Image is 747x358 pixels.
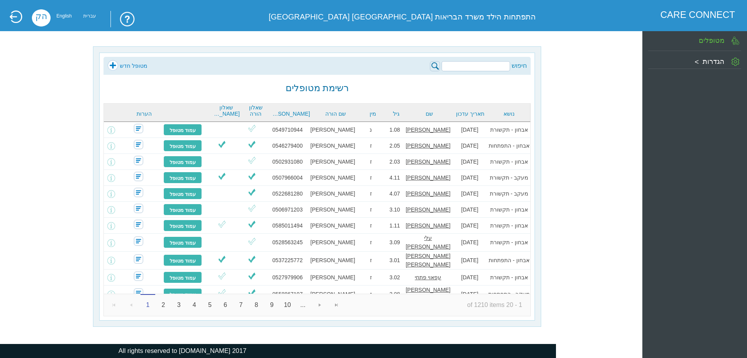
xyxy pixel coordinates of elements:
[280,297,295,313] a: 10
[163,288,202,300] a: עמוד מטופל
[699,36,724,44] label: מטופלים
[56,15,72,17] div: English
[134,188,143,197] img: SecretaryNoComment.png
[247,171,257,181] img: ViV.png
[163,272,202,283] a: עמוד מטופל
[703,57,724,65] label: הגדרות
[247,123,257,133] img: ViO.png
[264,297,279,313] a: 9
[309,154,356,170] td: [PERSON_NAME]
[247,271,257,281] img: ViV.png
[163,220,202,231] a: עמוד מטופל
[309,286,356,303] td: [PERSON_NAME]
[134,124,143,133] img: SecretaryNoComment.png
[247,139,257,149] img: ViV.png
[32,9,51,26] div: הק
[217,271,227,281] img: ViO.png
[218,297,233,313] a: 6
[134,272,143,281] img: SecretaryNoComment.png
[256,9,535,24] div: התפתחות הילד משרד הבריאות [GEOGRAPHIC_DATA] [GEOGRAPHIC_DATA]
[357,252,385,270] td: ז
[487,270,530,286] td: אבחון - תקשורת
[233,297,249,313] a: 7
[452,170,487,186] td: [DATE]
[140,294,156,313] span: 1
[266,286,309,303] td: 0558867197
[452,252,487,270] td: [DATE]
[487,252,530,270] td: אבחון - התפתחות
[266,202,309,218] td: 0506971203
[247,187,257,197] img: ViV.png
[487,218,530,234] td: אבחון - תקשורת
[247,288,257,298] img: ViV.png
[247,155,257,165] img: ViO.png
[266,252,309,270] td: 0537225772
[247,254,257,264] img: ViV.png
[357,122,385,138] td: נ
[459,297,530,313] span: 1 - 20 of 1210 items
[357,138,385,154] td: ז
[106,297,122,313] a: Go to the first page
[406,190,451,197] u: [PERSON_NAME]
[171,297,186,313] a: 3
[385,122,404,138] td: 1.08
[309,170,356,186] td: [PERSON_NAME]
[266,186,309,202] td: 0522681280
[312,297,328,313] a: Go to the next page
[309,270,356,286] td: [PERSON_NAME]
[309,234,356,252] td: [PERSON_NAME]
[249,297,264,313] a: 8
[357,202,385,218] td: ז
[156,297,171,313] a: 2
[385,202,404,218] td: 3.10
[107,60,147,72] a: מטופל חדש
[731,58,739,66] img: SettingGIcon.png
[406,159,451,165] u: [PERSON_NAME]
[487,186,530,202] td: מעקב - תקשורת
[455,111,486,117] a: תאריך עדכון
[452,202,487,218] td: [DATE]
[361,111,385,117] a: מין
[217,139,227,149] img: ViV.png
[272,111,310,117] a: [PERSON_NAME]
[110,11,135,27] img: trainingUsingSystem.png
[163,172,202,183] a: עמוד מטופל
[213,104,240,117] a: שאלון [PERSON_NAME]
[406,175,451,181] u: [PERSON_NAME]
[295,297,310,313] a: ...
[357,186,385,202] td: ז
[385,218,404,234] td: 1.11
[452,186,487,202] td: [DATE]
[452,122,487,138] td: [DATE]
[217,171,227,181] img: ViV.png
[357,234,385,252] td: ז
[244,104,268,117] a: שאלון הורה
[309,202,356,218] td: [PERSON_NAME]
[309,218,356,234] td: [PERSON_NAME]
[385,154,404,170] td: 2.03
[163,188,202,199] a: עמוד מטופל
[357,170,385,186] td: ז
[163,254,202,266] a: עמוד מטופל
[247,219,257,229] img: ViV.png
[309,122,356,138] td: [PERSON_NAME]
[389,111,404,117] a: גיל
[731,37,739,45] img: PatientGIcon.png
[163,124,202,136] a: עמוד מטופל
[123,297,139,313] a: Go to the previous page
[247,203,257,213] img: ViO.png
[385,170,404,186] td: 4.11
[266,218,309,234] td: 0585011494
[266,122,309,138] td: 0549710944
[406,206,451,213] u: [PERSON_NAME]
[406,222,451,229] u: [PERSON_NAME]
[487,154,530,170] td: אבחון - תקשורת
[406,235,451,250] u: עלי [PERSON_NAME]
[487,170,530,186] td: מעקב - תקשורת
[385,234,404,252] td: 3.09
[202,297,217,313] a: 5
[134,254,143,264] img: SecretaryNoComment.png
[286,83,349,93] h2: רשימת מטופלים
[406,127,451,133] u: [PERSON_NAME]
[452,154,487,170] td: [DATE]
